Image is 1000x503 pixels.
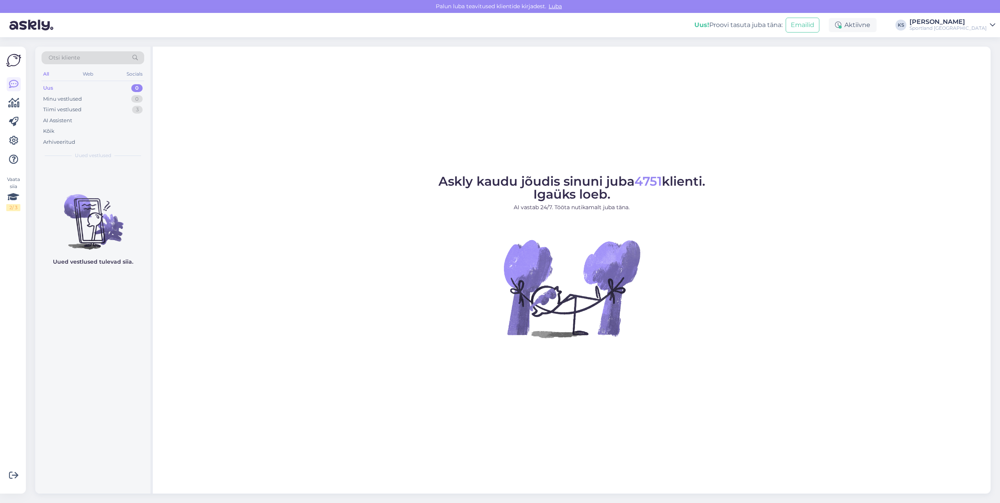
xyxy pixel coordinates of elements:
[43,127,54,135] div: Kõik
[909,19,995,31] a: [PERSON_NAME]Sportland [GEOGRAPHIC_DATA]
[125,69,144,79] div: Socials
[75,152,111,159] span: Uued vestlused
[131,84,143,92] div: 0
[501,218,642,359] img: No Chat active
[546,3,564,10] span: Luba
[6,204,20,211] div: 2 / 3
[42,69,51,79] div: All
[35,180,150,251] img: No chats
[43,138,75,146] div: Arhiveeritud
[909,25,987,31] div: Sportland [GEOGRAPHIC_DATA]
[81,69,95,79] div: Web
[909,19,987,25] div: [PERSON_NAME]
[438,174,705,202] span: Askly kaudu jõudis sinuni juba klienti. Igaüks loeb.
[6,53,21,68] img: Askly Logo
[43,95,82,103] div: Minu vestlused
[6,176,20,211] div: Vaata siia
[694,20,783,30] div: Proovi tasuta juba täna:
[131,95,143,103] div: 0
[895,20,906,31] div: KS
[438,203,705,212] p: AI vastab 24/7. Tööta nutikamalt juba täna.
[53,258,133,266] p: Uued vestlused tulevad siia.
[694,21,709,29] b: Uus!
[132,106,143,114] div: 3
[49,54,80,62] span: Otsi kliente
[43,106,82,114] div: Tiimi vestlused
[43,84,53,92] div: Uus
[43,117,72,125] div: AI Assistent
[786,18,819,33] button: Emailid
[634,174,662,189] span: 4751
[829,18,877,32] div: Aktiivne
